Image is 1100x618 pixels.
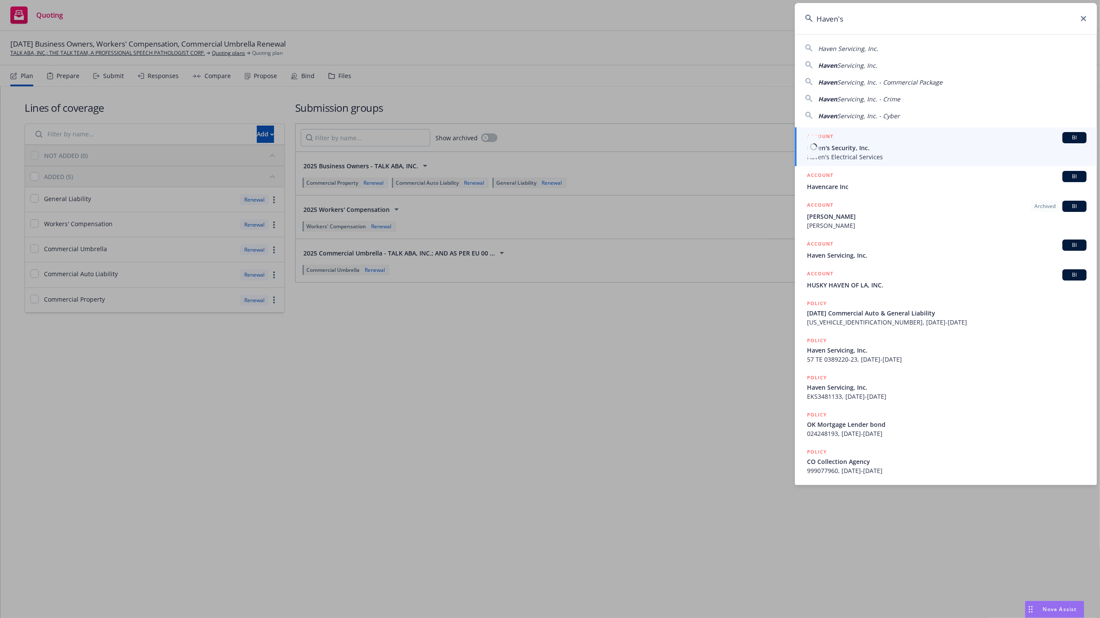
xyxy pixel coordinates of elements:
[807,251,1087,260] span: Haven Servicing, Inc.
[818,44,878,53] span: Haven Servicing, Inc.
[795,166,1097,196] a: ACCOUNTBIHavencare Inc
[1043,605,1077,613] span: Nova Assist
[1025,601,1084,618] button: Nova Assist
[1066,202,1083,210] span: BI
[837,78,942,86] span: Servicing, Inc. - Commercial Package
[795,406,1097,443] a: POLICYOK Mortgage Lender bond024248193, [DATE]-[DATE]
[807,410,827,419] h5: POLICY
[795,294,1097,331] a: POLICY[DATE] Commercial Auto & General Liability[US_VEHICLE_IDENTIFICATION_NUMBER], [DATE]-[DATE]
[837,112,900,120] span: Servicing, Inc. - Cyber
[837,61,877,69] span: Servicing, Inc.
[807,383,1087,392] span: Haven Servicing, Inc.
[1066,173,1083,180] span: BI
[807,318,1087,327] span: [US_VEHICLE_IDENTIFICATION_NUMBER], [DATE]-[DATE]
[795,443,1097,480] a: POLICYCO Collection Agency999077960, [DATE]-[DATE]
[807,281,1087,290] span: HUSKY HAVEN OF LA, INC.
[795,265,1097,294] a: ACCOUNTBIHUSKY HAVEN OF LA, INC.
[1066,134,1083,142] span: BI
[807,373,827,382] h5: POLICY
[807,299,827,308] h5: POLICY
[807,221,1087,230] span: [PERSON_NAME]
[807,212,1087,221] span: [PERSON_NAME]
[795,331,1097,369] a: POLICYHaven Servicing, Inc.57 TE 0389220-23, [DATE]-[DATE]
[807,269,833,280] h5: ACCOUNT
[837,95,900,103] span: Servicing, Inc. - Crime
[807,336,827,345] h5: POLICY
[795,196,1097,235] a: ACCOUNTArchivedBI[PERSON_NAME][PERSON_NAME]
[795,127,1097,166] a: ACCOUNTBIHaven's Security, Inc.Haven's Electrical Services
[807,171,833,181] h5: ACCOUNT
[807,201,833,211] h5: ACCOUNT
[818,112,837,120] span: Haven
[807,143,1087,152] span: Haven's Security, Inc.
[807,132,833,142] h5: ACCOUNT
[807,392,1087,401] span: EKS3481133, [DATE]-[DATE]
[795,3,1097,34] input: Search...
[807,240,833,250] h5: ACCOUNT
[807,309,1087,318] span: [DATE] Commercial Auto & General Liability
[807,466,1087,475] span: 999077960, [DATE]-[DATE]
[807,420,1087,429] span: OK Mortgage Lender bond
[1066,271,1083,279] span: BI
[818,78,837,86] span: Haven
[818,61,837,69] span: Haven
[1066,241,1083,249] span: BI
[807,152,1087,161] span: Haven's Electrical Services
[818,95,837,103] span: Haven
[1034,202,1056,210] span: Archived
[795,369,1097,406] a: POLICYHaven Servicing, Inc.EKS3481133, [DATE]-[DATE]
[807,457,1087,466] span: CO Collection Agency
[807,182,1087,191] span: Havencare Inc
[807,346,1087,355] span: Haven Servicing, Inc.
[1025,601,1036,618] div: Drag to move
[807,429,1087,438] span: 024248193, [DATE]-[DATE]
[807,355,1087,364] span: 57 TE 0389220-23, [DATE]-[DATE]
[795,235,1097,265] a: ACCOUNTBIHaven Servicing, Inc.
[807,448,827,456] h5: POLICY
